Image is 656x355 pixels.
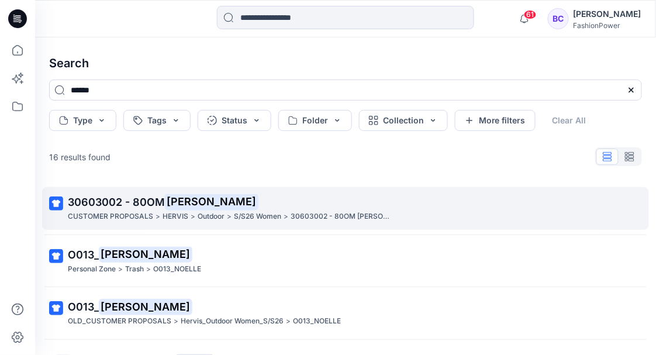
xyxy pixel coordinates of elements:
div: [PERSON_NAME] [574,7,641,21]
p: > [156,211,160,223]
div: FashionPower [574,21,641,30]
p: OLD_CUSTOMER PROPOSALS [68,315,171,328]
a: O013_[PERSON_NAME]OLD_CUSTOMER PROPOSALS>Hervis_Outdoor Women_S/S26>O013_NOELLE [42,292,649,335]
p: Outdoor [198,211,225,223]
p: > [146,263,151,275]
div: BC [548,8,569,29]
a: O013_[PERSON_NAME]Personal Zone>Trash>O013_NOELLE [42,240,649,282]
p: Hervis_Outdoor Women_S/S26 [181,315,284,328]
p: CUSTOMER PROPOSALS [68,211,153,223]
p: > [286,315,291,328]
p: Personal Zone [68,263,116,275]
mark: [PERSON_NAME] [99,246,192,263]
p: > [284,211,288,223]
p: HERVIS [163,211,188,223]
button: Folder [278,110,352,131]
button: Collection [359,110,448,131]
mark: [PERSON_NAME] [165,194,258,210]
p: Trash [125,263,144,275]
p: S/S26 Women [234,211,281,223]
span: 30603002 - 80OM [68,196,165,208]
button: More filters [455,110,536,131]
p: > [191,211,195,223]
p: > [174,315,178,328]
h4: Search [40,47,651,80]
p: 16 results found [49,151,111,163]
button: Tags [123,110,191,131]
span: 61 [524,10,537,19]
span: O013_ [68,301,99,313]
p: 30603002 - 80OM Noelle [291,211,392,223]
p: O013_NOELLE [293,315,341,328]
span: O013_ [68,249,99,261]
button: Status [198,110,271,131]
p: > [118,263,123,275]
mark: [PERSON_NAME] [99,299,192,315]
a: 30603002 - 80OM[PERSON_NAME]CUSTOMER PROPOSALS>HERVIS>Outdoor>S/S26 Women>30603002 - 80OM [PERSON... [42,187,649,230]
p: O013_NOELLE [153,263,201,275]
p: > [227,211,232,223]
button: Type [49,110,116,131]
